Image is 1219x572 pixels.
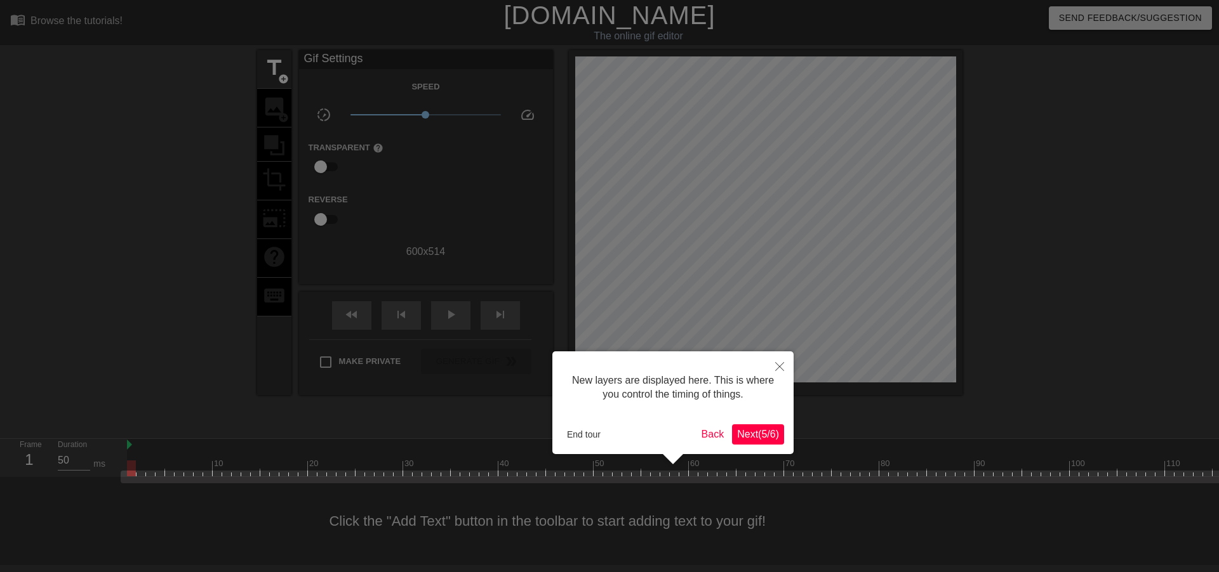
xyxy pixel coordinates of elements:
[562,425,606,444] button: End tour
[696,424,729,445] button: Back
[766,351,794,380] button: Close
[737,429,779,439] span: Next ( 5 / 6 )
[562,361,784,415] div: New layers are displayed here. This is where you control the timing of things.
[732,424,784,445] button: Next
